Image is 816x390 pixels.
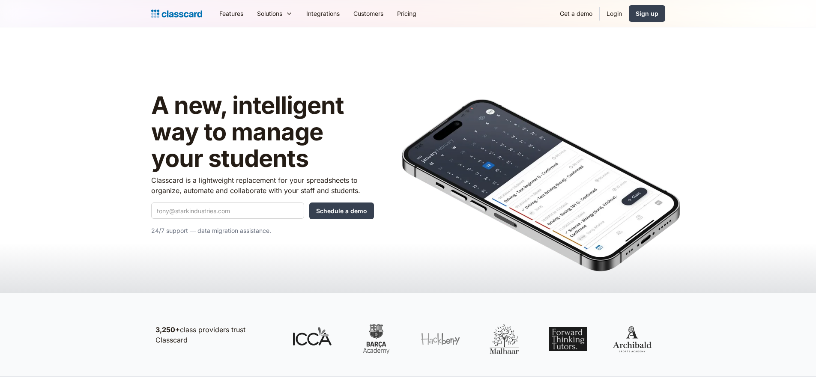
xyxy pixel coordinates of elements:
[151,8,202,20] a: Logo
[155,325,275,345] p: class providers trust Classcard
[151,202,374,219] form: Quick Demo Form
[151,92,374,172] h1: A new, intelligent way to manage your students
[151,202,304,219] input: tony@starkindustries.com
[636,9,658,18] div: Sign up
[212,4,250,23] a: Features
[299,4,347,23] a: Integrations
[390,4,423,23] a: Pricing
[257,9,282,18] div: Solutions
[629,5,665,22] a: Sign up
[151,226,374,236] p: 24/7 support — data migration assistance.
[553,4,599,23] a: Get a demo
[600,4,629,23] a: Login
[250,4,299,23] div: Solutions
[151,175,374,196] p: Classcard is a lightweight replacement for your spreadsheets to organize, automate and collaborat...
[347,4,390,23] a: Customers
[309,202,374,219] input: Schedule a demo
[155,325,180,334] strong: 3,250+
